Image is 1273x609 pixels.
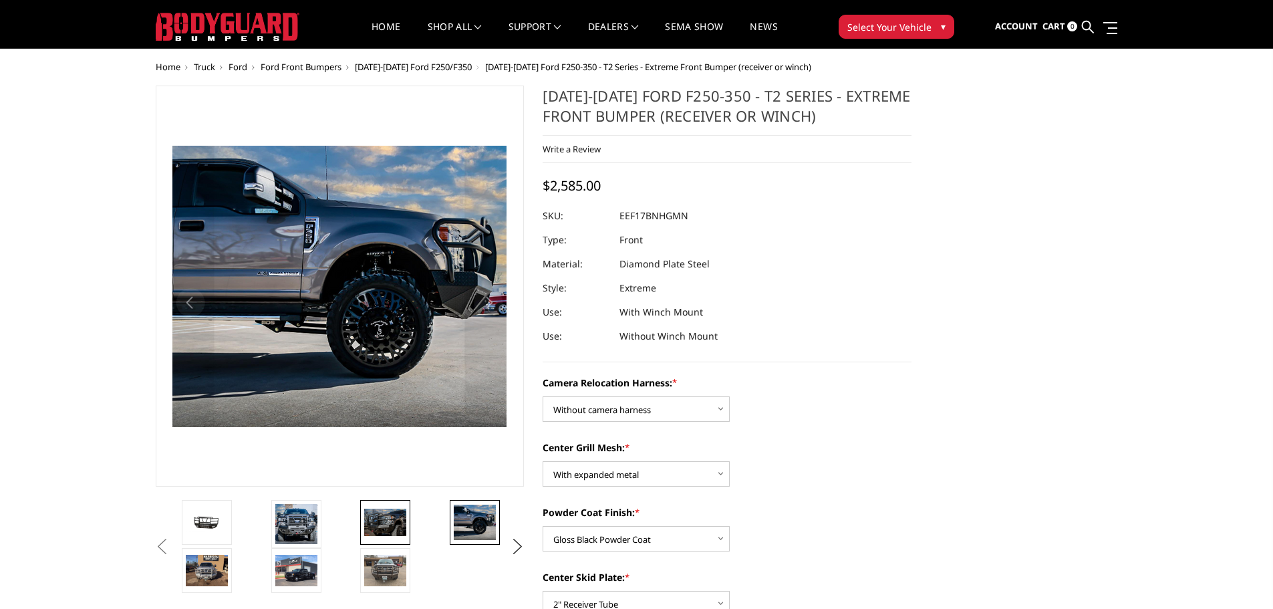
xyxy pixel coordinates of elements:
dd: EEF17BNHGMN [619,204,688,228]
dd: With Winch Mount [619,300,703,324]
a: 2017-2022 Ford F250-350 - T2 Series - Extreme Front Bumper (receiver or winch) [156,86,525,487]
label: Powder Coat Finish: [543,505,911,519]
a: Ford [229,61,247,73]
img: BODYGUARD BUMPERS [156,13,299,41]
a: Cart 0 [1042,9,1077,45]
a: Write a Review [543,143,601,155]
img: 2017-2022 Ford F250-350 - T2 Series - Extreme Front Bumper (receiver or winch) [186,555,228,586]
span: Account [995,20,1038,32]
h1: [DATE]-[DATE] Ford F250-350 - T2 Series - Extreme Front Bumper (receiver or winch) [543,86,911,136]
label: Camera Relocation Harness: [543,376,911,390]
a: Home [372,22,400,48]
span: 0 [1067,21,1077,31]
span: Cart [1042,20,1065,32]
a: Truck [194,61,215,73]
dd: Extreme [619,276,656,300]
span: Select Your Vehicle [847,20,932,34]
img: 2017-2022 Ford F250-350 - T2 Series - Extreme Front Bumper (receiver or winch) [364,555,406,586]
dt: Material: [543,252,609,276]
a: Dealers [588,22,639,48]
button: Next [507,537,527,557]
span: $2,585.00 [543,176,601,195]
dd: Diamond Plate Steel [619,252,710,276]
a: shop all [428,22,482,48]
iframe: Chat Widget [1206,545,1273,609]
a: News [750,22,777,48]
img: 2017-2022 Ford F250-350 - T2 Series - Extreme Front Bumper (receiver or winch) [275,555,317,586]
a: Home [156,61,180,73]
img: 2017-2022 Ford F250-350 - T2 Series - Extreme Front Bumper (receiver or winch) [364,509,406,536]
a: Ford Front Bumpers [261,61,341,73]
button: Previous [152,537,172,557]
dt: SKU: [543,204,609,228]
img: 2017-2022 Ford F250-350 - T2 Series - Extreme Front Bumper (receiver or winch) [454,505,496,540]
button: Select Your Vehicle [839,15,954,39]
a: Account [995,9,1038,45]
dt: Use: [543,324,609,348]
label: Center Grill Mesh: [543,441,911,455]
dt: Style: [543,276,609,300]
dt: Use: [543,300,609,324]
label: Center Skid Plate: [543,570,911,584]
dt: Type: [543,228,609,252]
dd: Without Winch Mount [619,324,718,348]
span: [DATE]-[DATE] Ford F250-350 - T2 Series - Extreme Front Bumper (receiver or winch) [485,61,811,73]
img: 2017-2022 Ford F250-350 - T2 Series - Extreme Front Bumper (receiver or winch) [186,513,228,533]
a: [DATE]-[DATE] Ford F250/F350 [355,61,472,73]
dd: Front [619,228,643,252]
a: SEMA Show [665,22,723,48]
a: Support [509,22,561,48]
img: 2017-2022 Ford F250-350 - T2 Series - Extreme Front Bumper (receiver or winch) [275,504,317,544]
span: ▾ [941,19,946,33]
